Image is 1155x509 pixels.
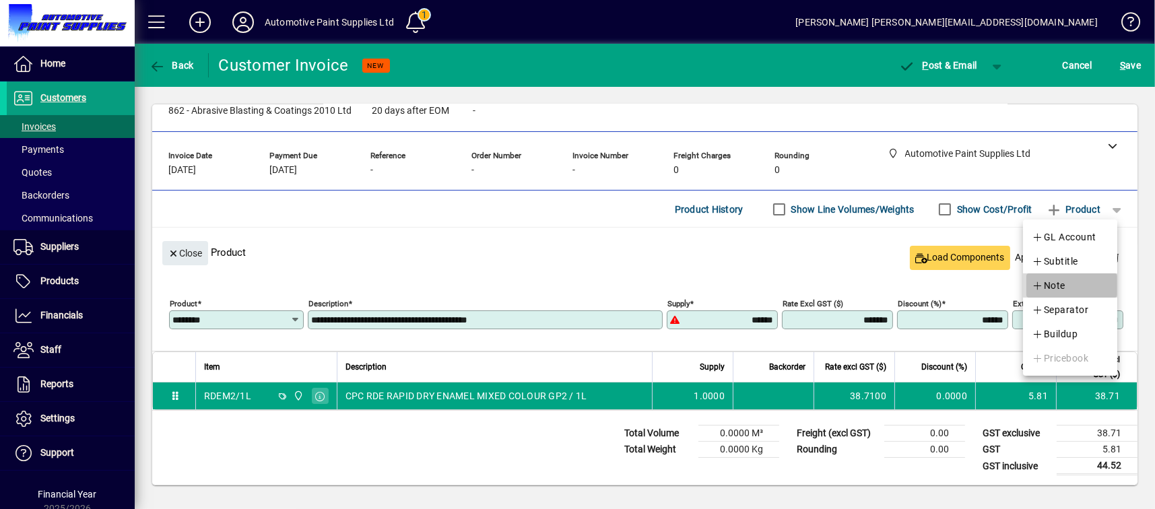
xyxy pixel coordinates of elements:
[1023,298,1117,322] button: Separator
[1032,350,1088,366] span: Pricebook
[1032,302,1088,318] span: Separator
[1032,229,1096,245] span: GL Account
[1023,273,1117,298] button: Note
[1032,277,1065,294] span: Note
[1023,346,1117,370] button: Pricebook
[1023,249,1117,273] button: Subtitle
[1032,253,1078,269] span: Subtitle
[1032,326,1078,342] span: Buildup
[1023,225,1117,249] button: GL Account
[1023,322,1117,346] button: Buildup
